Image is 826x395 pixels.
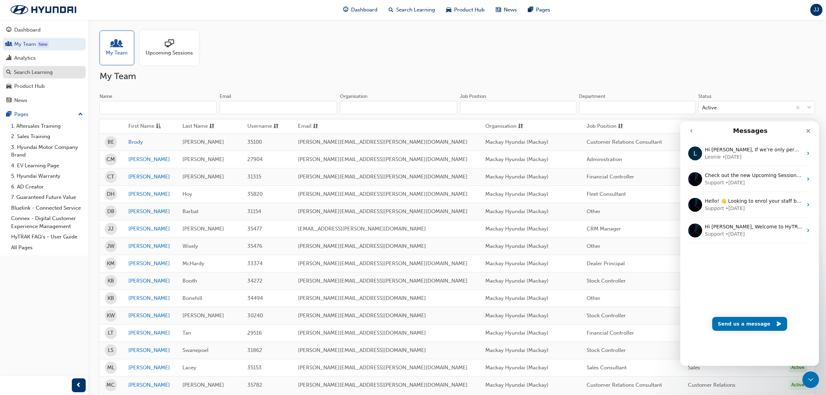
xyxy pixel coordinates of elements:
[343,6,349,14] span: guage-icon
[298,260,468,267] span: [PERSON_NAME][EMAIL_ADDRESS][PERSON_NAME][DOMAIN_NAME]
[128,329,172,337] a: [PERSON_NAME]
[108,173,114,181] span: CT
[182,174,224,180] span: [PERSON_NAME]
[587,347,626,353] span: Stock Controller
[128,364,172,372] a: [PERSON_NAME]
[313,122,318,131] span: sorting-icon
[182,122,221,131] button: Last Namesorting-icon
[182,226,224,232] span: [PERSON_NAME]
[247,295,263,301] span: 34494
[25,77,479,82] span: Hello! 👋 Looking to enrol your staff but don't know how? Check out our FAQ on enrolling your team...
[247,191,263,197] span: 35820
[486,243,549,249] span: Mackay Hyundai (Mackay)
[486,139,549,145] span: Mackay Hyundai (Mackay)
[528,6,534,14] span: pages-icon
[182,243,198,249] span: Wisely
[298,139,468,145] span: [PERSON_NAME][EMAIL_ADDRESS][PERSON_NAME][DOMAIN_NAME]
[680,121,819,366] iframe: Intercom live chat
[247,312,263,319] span: 30240
[802,371,819,388] iframe: Intercom live chat
[587,278,626,284] span: Stock Controller
[8,121,86,132] a: 1. Aftersales Training
[32,195,107,209] button: Send us a message
[182,156,224,162] span: [PERSON_NAME]
[45,83,65,91] div: • [DATE]
[25,83,44,91] div: Support
[789,363,807,372] div: Active
[209,122,214,131] span: sorting-icon
[702,104,717,112] div: Active
[247,139,262,145] span: 35100
[128,225,172,233] a: [PERSON_NAME]
[587,312,626,319] span: Stock Controller
[587,330,634,336] span: Financial Controller
[14,54,36,62] div: Analytics
[140,31,204,65] a: Upcoming Sessions
[6,69,11,76] span: search-icon
[807,103,812,112] span: down-icon
[107,260,115,268] span: KM
[587,382,662,388] span: Customer Relations Consultant
[25,58,44,65] div: Support
[579,101,696,114] input: Department
[247,122,272,131] span: Username
[128,346,172,354] a: [PERSON_NAME]
[128,381,172,389] a: [PERSON_NAME]
[247,122,286,131] button: Usernamesorting-icon
[298,382,468,388] span: [PERSON_NAME][EMAIL_ADDRESS][PERSON_NAME][DOMAIN_NAME]
[587,122,625,131] button: Job Positionsorting-icon
[460,101,577,114] input: Job Position
[8,102,22,116] img: Profile image for Support
[298,312,426,319] span: [PERSON_NAME][EMAIL_ADDRESS][DOMAIN_NAME]
[397,6,435,14] span: Search Learning
[298,174,468,180] span: [PERSON_NAME][EMAIL_ADDRESS][PERSON_NAME][DOMAIN_NAME]
[247,260,263,267] span: 33374
[128,173,172,181] a: [PERSON_NAME]
[298,122,336,131] button: Emailsorting-icon
[460,93,486,100] div: Job Position
[338,3,383,17] a: guage-iconDashboard
[14,82,45,90] div: Product Hub
[3,80,86,93] a: Product Hub
[6,83,11,90] span: car-icon
[165,39,174,49] span: sessionType_ONLINE_URL-icon
[486,382,549,388] span: Mackay Hyundai (Mackay)
[486,347,549,353] span: Mackay Hyundai (Mackay)
[128,156,172,163] a: [PERSON_NAME]
[146,49,193,57] span: Upcoming Sessions
[6,111,11,118] span: pages-icon
[107,312,115,320] span: KW
[383,3,441,17] a: search-iconSearch Learning
[37,41,49,48] div: Tooltip anchor
[504,6,517,14] span: News
[486,174,549,180] span: Mackay Hyundai (Mackay)
[6,41,11,48] span: people-icon
[100,71,815,82] h2: My Team
[298,330,426,336] span: [PERSON_NAME][EMAIL_ADDRESS][DOMAIN_NAME]
[42,32,61,39] div: • [DATE]
[3,94,86,107] a: News
[220,101,337,114] input: Email
[8,51,22,65] img: Profile image for Support
[6,55,11,61] span: chart-icon
[182,330,191,336] span: Tan
[106,49,128,57] span: My Team
[78,110,83,119] span: up-icon
[3,2,83,17] a: Trak
[25,32,41,39] div: Leonie
[100,93,112,100] div: Name
[14,68,53,76] div: Search Learning
[587,364,627,371] span: Sales Consultant
[108,277,114,285] span: KB
[247,347,262,353] span: 31862
[107,242,115,250] span: JW
[182,122,208,131] span: Last Name
[3,108,86,121] button: Pages
[298,243,426,249] span: [PERSON_NAME][EMAIL_ADDRESS][DOMAIN_NAME]
[108,138,114,146] span: BE
[486,364,549,371] span: Mackay Hyundai (Mackay)
[6,27,11,33] span: guage-icon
